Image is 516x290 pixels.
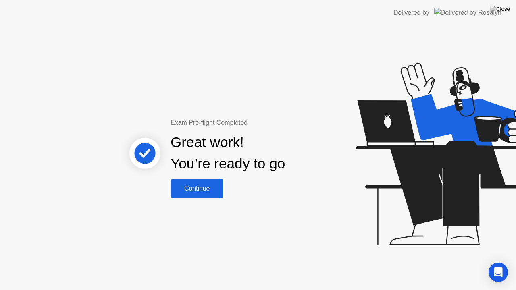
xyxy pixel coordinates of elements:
div: Delivered by [393,8,429,18]
img: Delivered by Rosalyn [434,8,501,17]
img: Close [490,6,510,12]
div: Great work! You’re ready to go [171,132,285,174]
div: Open Intercom Messenger [489,263,508,282]
div: Continue [173,185,221,192]
button: Continue [171,179,223,198]
div: Exam Pre-flight Completed [171,118,337,128]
